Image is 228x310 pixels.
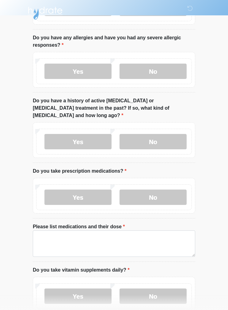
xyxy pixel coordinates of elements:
[120,190,187,205] label: No
[120,64,187,79] label: No
[33,97,195,119] label: Do you have a history of active [MEDICAL_DATA] or [MEDICAL_DATA] treatment in the past? If so, wh...
[33,223,125,230] label: Please list medications and their dose
[27,5,63,20] img: Hydrate IV Bar - Flagstaff Logo
[33,266,130,274] label: Do you take vitamin supplements daily?
[33,34,195,49] label: Do you have any allergies and have you had any severe allergic responses?
[44,190,112,205] label: Yes
[44,64,112,79] label: Yes
[33,167,127,175] label: Do you take prescription medications?
[120,134,187,149] label: No
[44,288,112,304] label: Yes
[120,288,187,304] label: No
[44,134,112,149] label: Yes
